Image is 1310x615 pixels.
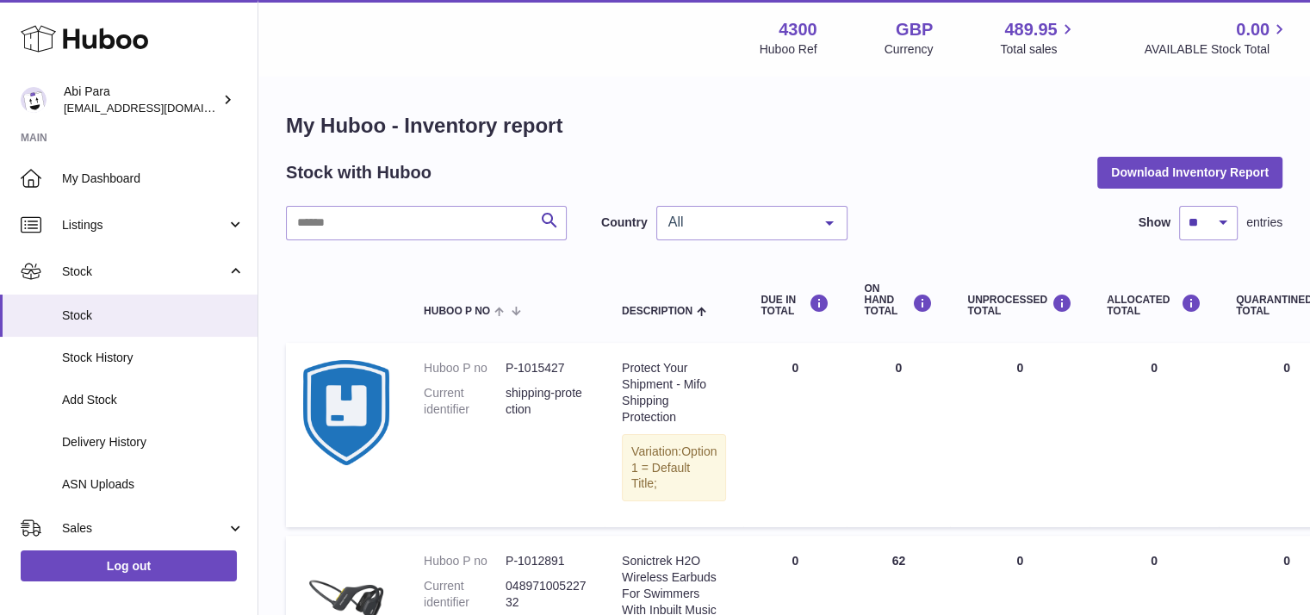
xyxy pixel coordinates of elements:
[1097,157,1282,188] button: Download Inventory Report
[1236,18,1270,41] span: 0.00
[760,41,817,58] div: Huboo Ref
[1107,294,1201,317] div: ALLOCATED Total
[62,350,245,366] span: Stock History
[424,578,506,611] dt: Current identifier
[761,294,829,317] div: DUE IN TOTAL
[885,41,934,58] div: Currency
[743,343,847,527] td: 0
[506,553,587,569] dd: P-1012891
[64,84,219,116] div: Abi Para
[424,360,506,376] dt: Huboo P no
[62,476,245,493] span: ASN Uploads
[779,18,817,41] strong: 4300
[62,520,227,537] span: Sales
[896,18,933,41] strong: GBP
[864,283,933,318] div: ON HAND Total
[622,306,692,317] span: Description
[286,112,1282,140] h1: My Huboo - Inventory report
[967,294,1072,317] div: UNPROCESSED Total
[62,307,245,324] span: Stock
[303,360,389,464] img: product image
[1000,41,1077,58] span: Total sales
[62,264,227,280] span: Stock
[62,392,245,408] span: Add Stock
[21,87,47,113] img: Abi@mifo.co.uk
[424,306,490,317] span: Huboo P no
[424,385,506,418] dt: Current identifier
[601,214,648,231] label: Country
[622,434,726,502] div: Variation:
[1004,18,1057,41] span: 489.95
[1283,361,1290,375] span: 0
[62,217,227,233] span: Listings
[950,343,1090,527] td: 0
[424,553,506,569] dt: Huboo P no
[506,360,587,376] dd: P-1015427
[1139,214,1170,231] label: Show
[21,550,237,581] a: Log out
[1246,214,1282,231] span: entries
[64,101,253,115] span: [EMAIL_ADDRESS][DOMAIN_NAME]
[62,434,245,450] span: Delivery History
[506,385,587,418] dd: shipping-protection
[1090,343,1219,527] td: 0
[622,360,726,426] div: Protect Your Shipment - Mifo Shipping Protection
[631,444,717,491] span: Option 1 = Default Title;
[286,161,431,184] h2: Stock with Huboo
[62,171,245,187] span: My Dashboard
[1144,18,1289,58] a: 0.00 AVAILABLE Stock Total
[1283,554,1290,568] span: 0
[664,214,812,231] span: All
[847,343,950,527] td: 0
[1000,18,1077,58] a: 489.95 Total sales
[1144,41,1289,58] span: AVAILABLE Stock Total
[506,578,587,611] dd: 04897100522732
